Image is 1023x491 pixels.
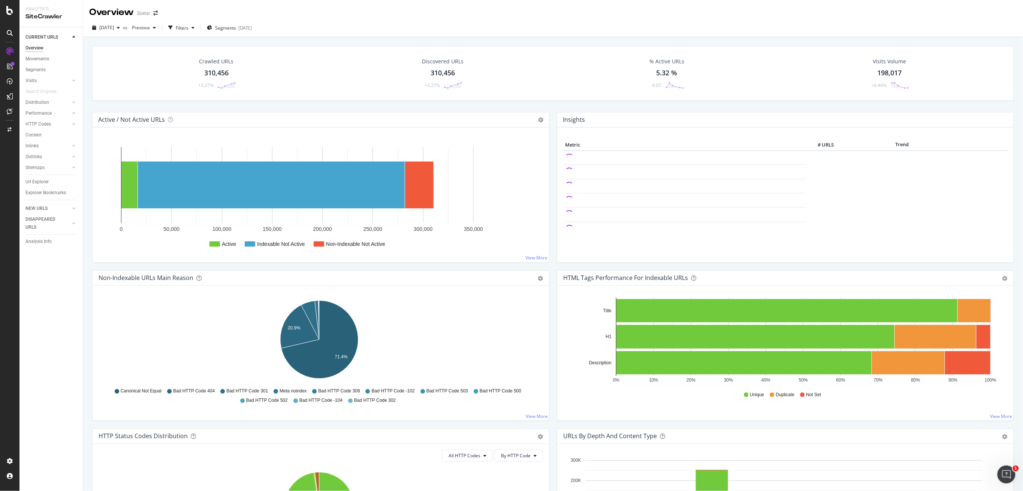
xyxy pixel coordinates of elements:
div: arrow-right-arrow-left [153,10,158,16]
div: Analytics [25,6,77,12]
div: gear [538,276,543,281]
th: Trend [836,139,968,151]
text: 100% [985,378,996,383]
h4: Insights [563,115,585,125]
text: 0 [120,226,123,232]
div: Explorer Bookmarks [25,189,66,197]
div: Movements [25,55,49,63]
span: 1 [1013,466,1019,472]
div: Analysis Info [25,238,52,245]
text: 20.9% [288,325,301,331]
div: Soeur [137,9,150,17]
iframe: Intercom live chat [998,466,1016,484]
button: By HTTP Code [495,450,543,462]
div: gear [538,434,543,439]
text: 200K [571,478,581,483]
a: View More [526,413,548,419]
div: Sitemaps [25,164,45,172]
div: 5.32 % [657,68,678,78]
svg: A chart. [563,298,1004,385]
div: 310,456 [431,68,455,78]
text: 10% [649,378,658,383]
a: Content [25,131,78,139]
span: 2025 Aug. 27th [99,24,114,31]
a: Inlinks [25,142,70,150]
a: Segments [25,66,78,74]
text: Description [589,360,612,365]
span: Bad HTTP Code 503 [426,388,468,394]
text: 0% [613,378,620,383]
div: HTML Tags Performance for Indexable URLs [563,274,688,281]
span: vs [123,24,129,31]
button: Filters [165,22,197,34]
div: Crawled URLs [199,58,234,65]
text: 80% [911,378,920,383]
text: 60% [836,378,845,383]
th: Metric [563,139,806,151]
div: Overview [89,6,134,19]
span: Previous [129,24,150,31]
button: All HTTP Codes [442,450,493,462]
div: Segments [25,66,46,74]
text: 350,000 [464,226,483,232]
div: % Active URLs [649,58,684,65]
text: H1 [606,334,612,340]
text: 50% [799,378,808,383]
button: Segments[DATE] [204,22,255,34]
text: 100,000 [212,226,232,232]
text: 200,000 [313,226,332,232]
a: Url Explorer [25,178,78,186]
div: Discovered URLs [422,58,464,65]
div: +3.27% [425,82,440,88]
span: Bad HTTP Code 301 [226,388,268,394]
a: DISAPPEARED URLS [25,216,70,231]
div: 310,456 [204,68,229,78]
text: Non-Indexable Not Active [326,241,385,247]
text: 50,000 [163,226,179,232]
svg: A chart. [99,298,539,385]
div: -0.07 [651,82,662,88]
text: 40% [761,378,770,383]
text: 90% [949,378,958,383]
span: Bad HTTP Code 500 [480,388,521,394]
button: Previous [129,22,159,34]
div: Search Engines [25,88,57,96]
i: Options [538,117,543,123]
span: Duplicate [776,392,794,398]
text: Active [222,241,236,247]
text: 150,000 [263,226,282,232]
span: All HTTP Codes [449,452,480,459]
th: # URLS [806,139,836,151]
a: Visits [25,77,70,85]
span: Bad HTTP Code 302 [354,397,396,404]
a: HTTP Codes [25,120,70,128]
div: Outlinks [25,153,42,161]
text: 71.4% [335,355,348,360]
span: Canonical Not Equal [121,388,162,394]
div: Url Explorer [25,178,49,186]
svg: A chart. [99,139,539,256]
div: DISAPPEARED URLS [25,216,63,231]
a: Performance [25,109,70,117]
div: Performance [25,109,52,117]
h4: Active / Not Active URLs [98,115,165,125]
text: 70% [874,378,883,383]
a: Sitemaps [25,164,70,172]
span: Unique [750,392,764,398]
div: Visits [25,77,37,85]
a: View More [525,254,547,261]
div: gear [1002,276,1008,281]
span: Bad HTTP Code -102 [372,388,415,394]
span: Segments [215,25,236,31]
a: View More [990,413,1013,419]
div: [DATE] [238,25,252,31]
a: Analysis Info [25,238,78,245]
span: By HTTP Code [501,452,531,459]
div: HTTP Status Codes Distribution [99,432,188,440]
a: Overview [25,44,78,52]
div: Inlinks [25,142,39,150]
a: Explorer Bookmarks [25,189,78,197]
text: 20% [686,378,695,383]
div: URLs by Depth and Content Type [563,432,657,440]
a: Outlinks [25,153,70,161]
